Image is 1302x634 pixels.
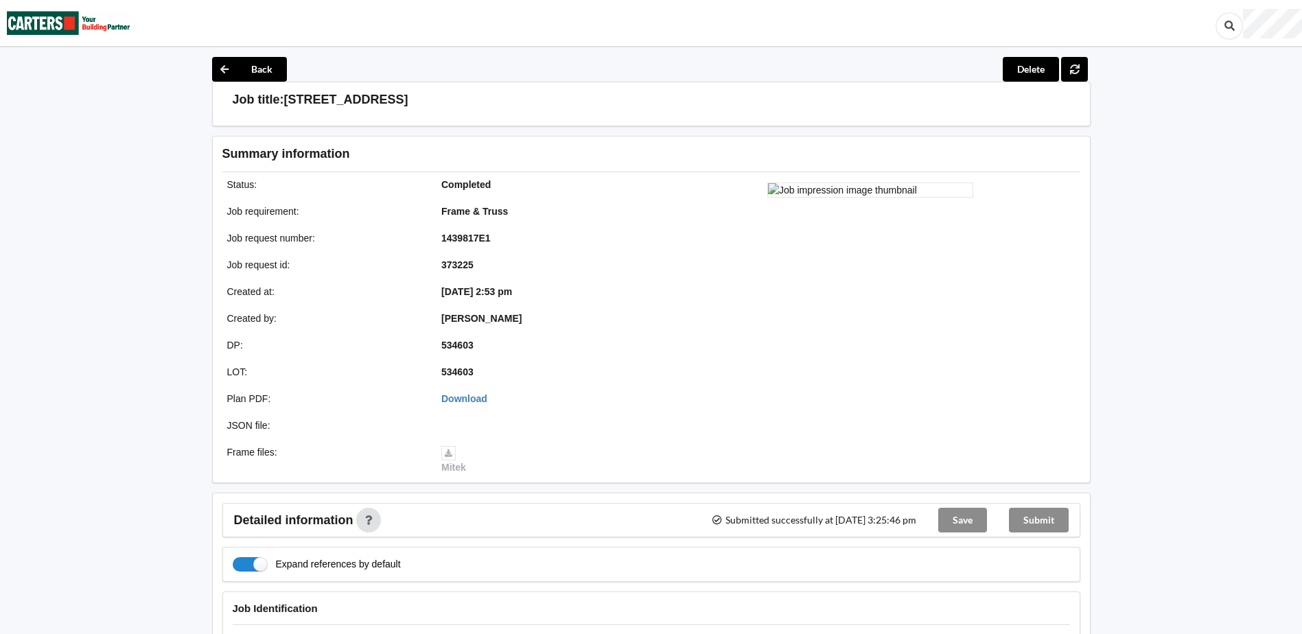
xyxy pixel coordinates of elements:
[233,602,1070,615] h4: Job Identification
[284,92,408,108] h3: [STREET_ADDRESS]
[1243,9,1302,38] div: User Profile
[233,557,401,572] label: Expand references by default
[441,393,487,404] a: Download
[212,57,287,82] button: Back
[441,447,466,473] a: Mitek
[441,313,522,324] b: [PERSON_NAME]
[441,179,491,190] b: Completed
[441,340,474,351] b: 534603
[218,258,432,272] div: Job request id :
[233,92,284,108] h3: Job title:
[218,419,432,432] div: JSON file :
[218,445,432,474] div: Frame files :
[441,206,508,217] b: Frame & Truss
[441,366,474,377] b: 534603
[218,204,432,218] div: Job requirement :
[1003,57,1059,82] button: Delete
[441,259,474,270] b: 373225
[218,392,432,406] div: Plan PDF :
[234,514,353,526] span: Detailed information
[7,1,130,45] img: Carters
[218,178,432,191] div: Status :
[767,183,973,198] img: Job impression image thumbnail
[218,338,432,352] div: DP :
[441,233,491,244] b: 1439817E1
[218,285,432,298] div: Created at :
[441,286,512,297] b: [DATE] 2:53 pm
[218,231,432,245] div: Job request number :
[218,312,432,325] div: Created by :
[222,146,861,162] h3: Summary information
[218,365,432,379] div: LOT :
[711,515,916,525] span: Submitted successfully at [DATE] 3:25:46 pm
